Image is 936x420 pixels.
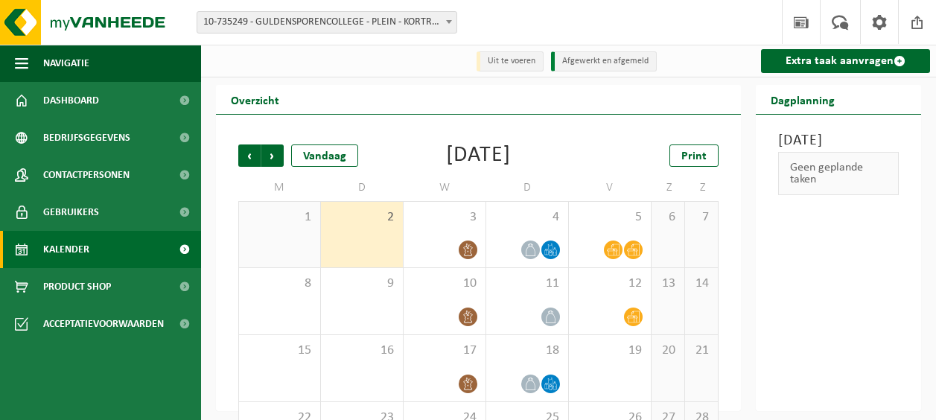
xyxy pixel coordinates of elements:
[477,51,544,71] li: Uit te voeren
[569,174,652,201] td: V
[659,343,677,359] span: 20
[659,209,677,226] span: 6
[669,144,719,167] a: Print
[411,209,478,226] span: 3
[291,144,358,167] div: Vandaag
[652,174,685,201] td: Z
[756,85,850,114] h2: Dagplanning
[685,174,719,201] td: Z
[681,150,707,162] span: Print
[693,209,710,226] span: 7
[328,276,395,292] span: 9
[576,276,643,292] span: 12
[778,152,899,195] div: Geen geplande taken
[43,268,111,305] span: Product Shop
[486,174,569,201] td: D
[43,82,99,119] span: Dashboard
[693,276,710,292] span: 14
[446,144,511,167] div: [DATE]
[197,12,456,33] span: 10-735249 - GULDENSPORENCOLLEGE - PLEIN - KORTRIJK
[494,343,561,359] span: 18
[238,174,321,201] td: M
[551,51,657,71] li: Afgewerkt en afgemeld
[246,209,313,226] span: 1
[576,209,643,226] span: 5
[43,156,130,194] span: Contactpersonen
[43,194,99,231] span: Gebruikers
[43,231,89,268] span: Kalender
[411,343,478,359] span: 17
[494,276,561,292] span: 11
[246,343,313,359] span: 15
[761,49,930,73] a: Extra taak aanvragen
[43,119,130,156] span: Bedrijfsgegevens
[659,276,677,292] span: 13
[328,209,395,226] span: 2
[693,343,710,359] span: 21
[43,305,164,343] span: Acceptatievoorwaarden
[261,144,284,167] span: Volgende
[321,174,404,201] td: D
[404,174,486,201] td: W
[328,343,395,359] span: 16
[411,276,478,292] span: 10
[494,209,561,226] span: 4
[576,343,643,359] span: 19
[216,85,294,114] h2: Overzicht
[778,130,899,152] h3: [DATE]
[43,45,89,82] span: Navigatie
[197,11,457,34] span: 10-735249 - GULDENSPORENCOLLEGE - PLEIN - KORTRIJK
[238,144,261,167] span: Vorige
[246,276,313,292] span: 8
